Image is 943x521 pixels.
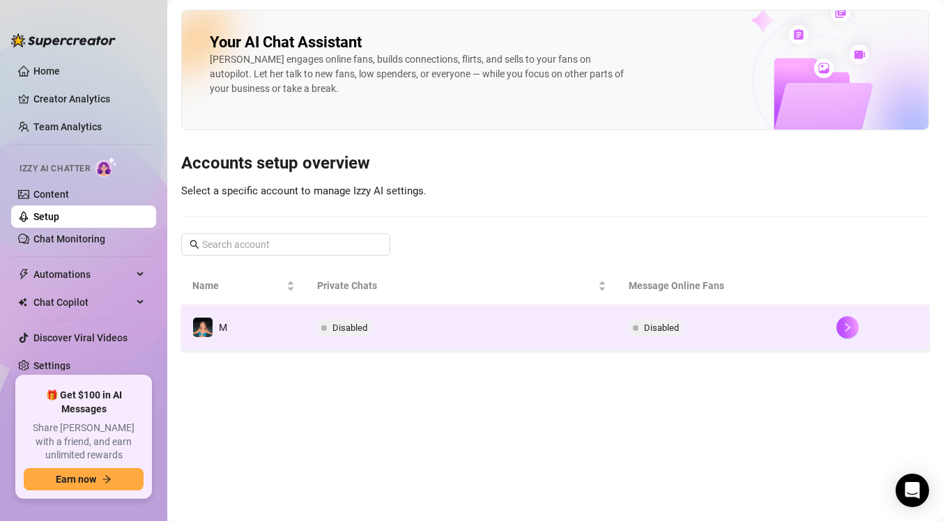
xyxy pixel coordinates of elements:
[33,360,70,371] a: Settings
[332,322,367,333] span: Disabled
[20,162,90,176] span: Izzy AI Chatter
[56,474,96,485] span: Earn now
[896,474,929,507] div: Open Intercom Messenger
[210,33,362,52] h2: Your AI Chat Assistant
[317,278,595,293] span: Private Chats
[33,121,102,132] a: Team Analytics
[836,316,859,339] button: right
[181,267,306,305] th: Name
[33,65,60,77] a: Home
[618,267,825,305] th: Message Online Fans
[11,33,116,47] img: logo-BBDzfeDw.svg
[33,233,105,244] a: Chat Monitoring
[644,322,679,333] span: Disabled
[33,263,132,286] span: Automations
[33,291,132,313] span: Chat Copilot
[33,88,145,110] a: Creator Analytics
[18,269,29,280] span: thunderbolt
[192,278,284,293] span: Name
[190,240,199,249] span: search
[843,322,852,332] span: right
[33,211,59,222] a: Setup
[193,318,213,337] img: M
[102,474,112,484] span: arrow-right
[306,267,618,305] th: Private Chats
[181,153,929,175] h3: Accounts setup overview
[210,52,628,96] div: [PERSON_NAME] engages online fans, builds connections, flirts, and sells to your fans on autopilo...
[202,237,371,252] input: Search account
[24,389,144,416] span: 🎁 Get $100 in AI Messages
[24,468,144,490] button: Earn nowarrow-right
[24,421,144,462] span: Share [PERSON_NAME] with a friend, and earn unlimited rewards
[219,322,227,333] span: M
[181,185,427,197] span: Select a specific account to manage Izzy AI settings.
[33,332,128,343] a: Discover Viral Videos
[95,157,117,177] img: AI Chatter
[18,297,27,307] img: Chat Copilot
[33,189,69,200] a: Content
